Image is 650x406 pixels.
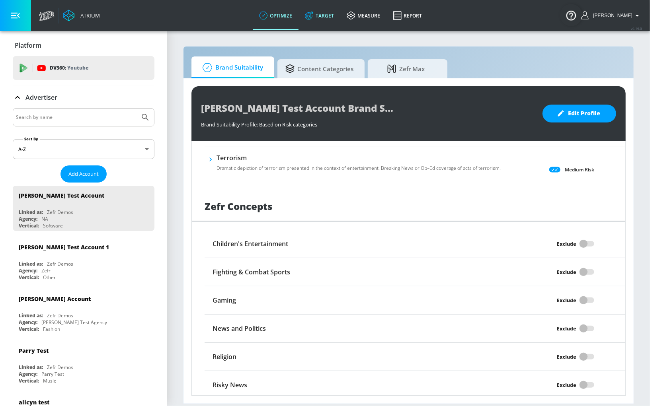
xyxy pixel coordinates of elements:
[16,112,137,122] input: Search by name
[13,289,154,334] div: [PERSON_NAME] AccountLinked as:Zefr DemosAgency:[PERSON_NAME] Test AgencyVertical:Fashion
[590,13,632,18] span: login as: jake.nilson@zefr.com
[13,56,154,80] div: DV360: Youtube
[47,312,73,319] div: Zefr Demos
[213,268,290,276] h6: Fighting & Combat Sports
[19,222,39,229] div: Vertical:
[19,347,49,354] div: Parry Test
[19,319,37,326] div: Agency:
[19,192,104,199] div: [PERSON_NAME] Test Account
[19,274,39,281] div: Vertical:
[23,136,40,142] label: Sort By
[43,274,56,281] div: Other
[41,216,48,222] div: NA
[13,34,154,56] div: Platform
[41,267,51,274] div: Zefr
[19,364,43,371] div: Linked as:
[217,165,501,172] p: Dramatic depiction of terrorism presented in the context of entertainment. Breaking News or Op–Ed...
[285,59,353,78] span: Content Categories
[19,216,37,222] div: Agency:
[63,10,100,21] a: Atrium
[376,59,436,78] span: Zefr Max
[199,58,263,77] span: Brand Suitability
[43,222,63,229] div: Software
[19,209,43,216] div: Linked as:
[543,105,616,122] button: Edit Profile
[19,326,39,332] div: Vertical:
[213,239,288,248] h6: Children's Entertainment
[13,237,154,283] div: [PERSON_NAME] Test Account 1Linked as:Zefr DemosAgency:ZefrVertical:Other
[47,260,73,267] div: Zefr Demos
[68,169,99,179] span: Add Account
[25,93,57,102] p: Advertiser
[61,165,107,183] button: Add Account
[205,200,272,213] h1: Zefr Concepts
[201,117,535,128] div: Brand Suitability Profile: Based on Risk categories
[217,153,501,177] div: TerrorismDramatic depiction of terrorism presented in the context of entertainment. Breaking News...
[77,12,100,19] div: Atrium
[19,260,43,267] div: Linked as:
[631,26,642,31] span: v 4.19.0
[13,341,154,386] div: Parry TestLinked as:Zefr DemosAgency:Parry TestVertical:Music
[67,64,88,72] p: Youtube
[299,1,340,30] a: Target
[41,371,64,377] div: Parry Test
[47,209,73,216] div: Zefr Demos
[13,139,154,159] div: A-Z
[217,153,501,162] h6: Terrorism
[13,86,154,109] div: Advertiser
[47,364,73,371] div: Zefr Demos
[565,165,594,174] p: Medium Risk
[19,295,91,303] div: [PERSON_NAME] Account
[13,186,154,231] div: [PERSON_NAME] Test AccountLinked as:Zefr DemosAgency:NAVertical:Software
[581,11,642,20] button: [PERSON_NAME]
[19,371,37,377] div: Agency:
[340,1,386,30] a: measure
[43,377,56,384] div: Music
[19,243,109,251] div: [PERSON_NAME] Test Account 1
[213,352,236,361] h6: Religion
[386,1,428,30] a: Report
[213,381,247,389] h6: Risky News
[15,41,41,50] p: Platform
[19,267,37,274] div: Agency:
[213,296,236,305] h6: Gaming
[43,326,60,332] div: Fashion
[213,324,266,333] h6: News and Politics
[19,398,49,406] div: alicyn test
[50,64,88,72] p: DV360:
[560,4,582,26] button: Open Resource Center
[19,312,43,319] div: Linked as:
[558,109,600,118] span: Edit Profile
[41,319,107,326] div: [PERSON_NAME] Test Agency
[19,377,39,384] div: Vertical:
[253,1,299,30] a: optimize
